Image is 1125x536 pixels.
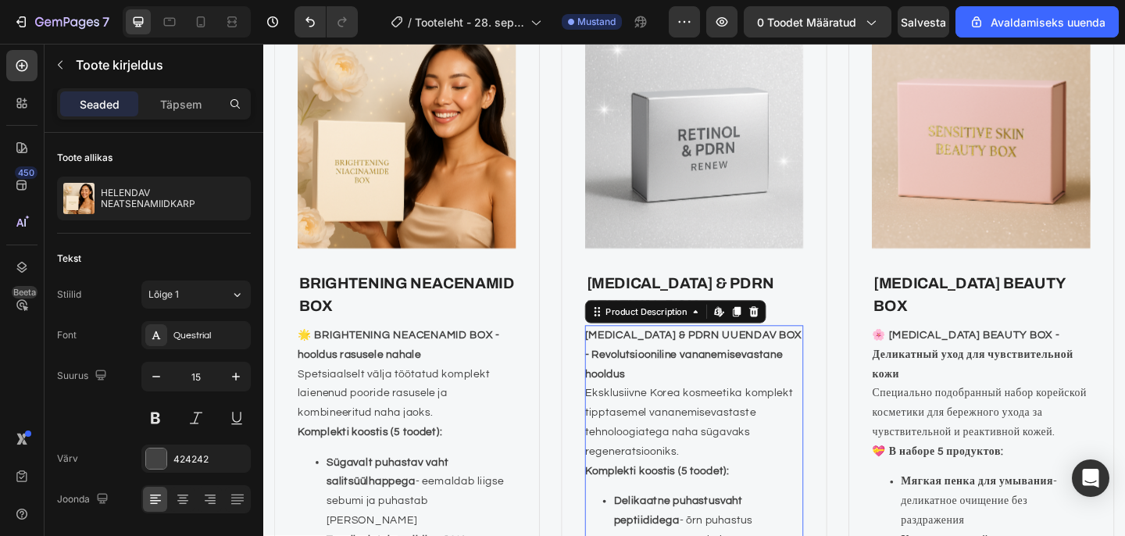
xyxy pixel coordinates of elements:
[57,288,81,300] font: Stiilid
[662,311,881,365] strong: 🌸 [MEDICAL_DATA] BEAUTY BOX - Деликатный уход для чувствительной кожи
[76,55,245,74] p: Toote kirjeldus
[350,459,507,470] strong: Komplekti koostis (5 toodet):
[350,311,586,365] strong: [MEDICAL_DATA] & PDRN UUENDAV BOX - Revolutsiooniline vananemisevastane hooldus
[57,370,88,381] font: Suurus
[101,187,195,209] font: HELENDAV NEATSENAMIIDKARP
[57,252,81,264] font: Tekst
[744,6,891,38] button: 0 toodet määratud
[955,6,1119,38] button: Avaldamiseks uuenda
[76,57,163,73] font: Toote kirjeldus
[694,470,859,482] strong: Мягкая пенка для умывания
[263,44,1125,536] iframe: Disainiala
[63,183,95,214] img: toote omaduste pilt
[102,14,109,30] font: 7
[69,449,202,482] strong: Sügavalt puhastav vaht salitsüülhappega
[662,248,900,300] h2: [MEDICAL_DATA] BEAUTY BOX
[350,374,577,449] p: Eksklusiivne Korea kosmeetika komplekt tipptasemel vananemisevastaste tehnoloogiatega naha sügava...
[901,16,946,29] font: Salvesta
[350,248,587,300] h2: [MEDICAL_DATA] & PDRN RENEWAL BOX
[662,438,805,449] strong: 💝 В наборе 5 продуктов:
[57,452,78,464] font: Värv
[1072,459,1109,497] div: Avatud Intercom Messenger
[898,6,949,38] button: Salvesta
[148,288,179,300] font: Lõige 1
[295,6,358,38] div: Võta tagasi/tee uuesti
[415,16,524,62] font: Tooteleht - 28. september, [PERSON_NAME] 21:56:35
[57,329,77,341] font: Font
[57,152,112,163] font: Toote allikas
[18,167,34,178] font: 450
[757,16,856,29] font: 0 toodet määratud
[408,16,412,29] font: /
[173,453,209,465] font: 424242
[13,287,36,298] font: Beeta
[381,491,522,524] strong: Delikaatne puhastusvaht peptiididega
[141,281,251,309] button: Lõige 1
[6,6,116,38] button: 7
[173,331,211,341] font: Questrial
[160,98,202,111] font: Täpsem
[80,98,120,111] font: Seaded
[57,493,90,505] font: Joonda
[694,466,900,529] li: - деликатное очищение без раздражения
[370,284,464,298] div: Product Description
[69,445,275,529] li: - eemaldab liigse sebumi ja puhastab [PERSON_NAME]
[577,16,616,27] font: Mustand
[991,16,1105,29] font: Avaldamiseks uuenda
[662,374,896,428] p: Специально подобранный набор корейской косметики для бережного ухода за чувствительной и реактивн...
